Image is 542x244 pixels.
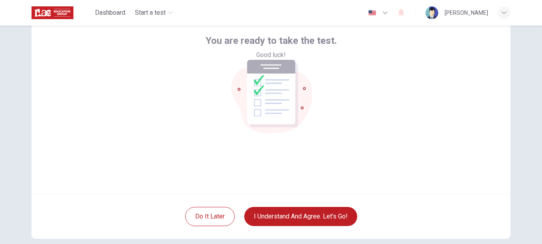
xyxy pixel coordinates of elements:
span: You are ready to take the test. [206,34,337,47]
span: Good luck! [256,50,286,60]
img: ILAC logo [32,5,73,21]
span: Start a test [135,8,166,18]
img: Profile picture [425,6,438,19]
button: Dashboard [92,6,129,20]
a: ILAC logo [32,5,92,21]
span: Dashboard [95,8,125,18]
div: [PERSON_NAME] [445,8,488,18]
button: Start a test [132,6,176,20]
button: Do it later [185,207,235,226]
img: en [367,10,377,16]
button: I understand and agree. Let’s go! [244,207,357,226]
